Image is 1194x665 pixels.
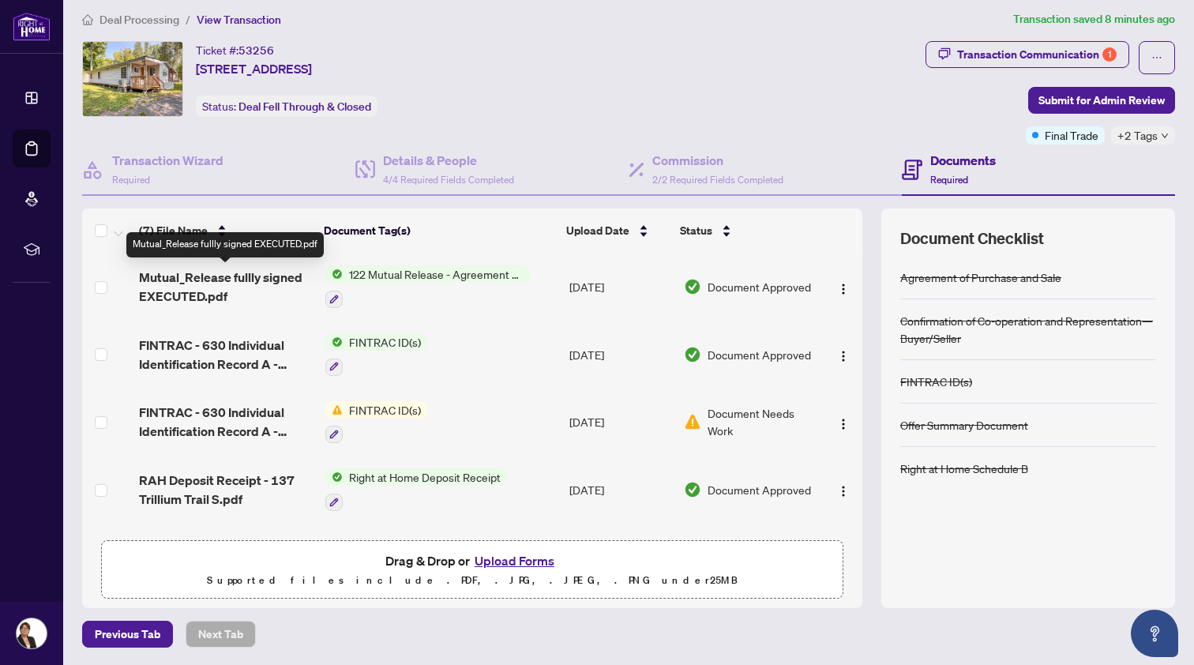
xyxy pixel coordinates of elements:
[708,346,811,363] span: Document Approved
[708,278,811,295] span: Document Approved
[831,409,856,434] button: Logo
[708,481,811,498] span: Document Approved
[325,401,343,419] img: Status Icon
[385,550,559,571] span: Drag & Drop or
[837,418,850,430] img: Logo
[186,10,190,28] li: /
[831,477,856,502] button: Logo
[957,42,1117,67] div: Transaction Communication
[680,222,712,239] span: Status
[684,346,701,363] img: Document Status
[325,333,427,376] button: Status IconFINTRAC ID(s)
[196,96,377,117] div: Status:
[1161,132,1169,140] span: down
[186,621,256,648] button: Next Tab
[684,481,701,498] img: Document Status
[684,413,701,430] img: Document Status
[837,350,850,363] img: Logo
[1102,47,1117,62] div: 1
[238,100,371,114] span: Deal Fell Through & Closed
[139,403,313,441] span: FINTRAC - 630 Individual Identification Record A - PropTx-OREA_[DATE] 12_45_39.pdf
[325,468,507,511] button: Status IconRight at Home Deposit Receipt
[560,209,674,253] th: Upload Date
[343,265,530,283] span: 122 Mutual Release - Agreement of Purchase and Sale
[82,14,93,25] span: home
[325,265,530,308] button: Status Icon122 Mutual Release - Agreement of Purchase and Sale
[112,151,223,170] h4: Transaction Wizard
[930,151,996,170] h4: Documents
[99,13,179,27] span: Deal Processing
[196,41,274,59] div: Ticket #:
[126,232,324,257] div: Mutual_Release fullly signed EXECUTED.pdf
[566,222,629,239] span: Upload Date
[325,401,427,444] button: Status IconFINTRAC ID(s)
[563,456,678,524] td: [DATE]
[900,373,972,390] div: FINTRAC ID(s)
[563,321,678,389] td: [DATE]
[831,274,856,299] button: Logo
[837,283,850,295] img: Logo
[900,227,1044,250] span: Document Checklist
[900,460,1028,477] div: Right at Home Schedule B
[900,269,1061,286] div: Agreement of Purchase and Sale
[133,209,317,253] th: (7) File Name
[82,621,173,648] button: Previous Tab
[111,571,833,590] p: Supported files include .PDF, .JPG, .JPEG, .PNG under 25 MB
[1045,126,1098,144] span: Final Trade
[563,524,678,592] td: [DATE]
[238,43,274,58] span: 53256
[196,59,312,78] span: [STREET_ADDRESS]
[900,312,1156,347] div: Confirmation of Co-operation and Representation—Buyer/Seller
[139,336,313,374] span: FINTRAC - 630 Individual Identification Record A - PropTx-OREA_[DATE] 08_54_24.pdf
[83,42,182,116] img: IMG-X12399108_1.jpg
[197,13,281,27] span: View Transaction
[831,342,856,367] button: Logo
[112,174,150,186] span: Required
[343,333,427,351] span: FINTRAC ID(s)
[95,622,160,647] span: Previous Tab
[17,618,47,648] img: Profile Icon
[1013,10,1175,28] article: Transaction saved 8 minutes ago
[1151,52,1162,63] span: ellipsis
[325,468,343,486] img: Status Icon
[900,416,1028,434] div: Offer Summary Document
[343,401,427,419] span: FINTRAC ID(s)
[343,468,507,486] span: Right at Home Deposit Receipt
[652,151,783,170] h4: Commission
[102,541,843,599] span: Drag & Drop orUpload FormsSupported files include .PDF, .JPG, .JPEG, .PNG under25MB
[563,389,678,456] td: [DATE]
[383,174,514,186] span: 4/4 Required Fields Completed
[325,333,343,351] img: Status Icon
[1131,610,1178,657] button: Open asap
[1028,87,1175,114] button: Submit for Admin Review
[139,471,313,509] span: RAH Deposit Receipt - 137 Trillium Trail S.pdf
[13,12,51,41] img: logo
[674,209,817,253] th: Status
[139,222,208,239] span: (7) File Name
[317,209,560,253] th: Document Tag(s)
[708,404,815,439] span: Document Needs Work
[139,268,313,306] span: Mutual_Release fullly signed EXECUTED.pdf
[563,253,678,321] td: [DATE]
[1117,126,1158,145] span: +2 Tags
[1038,88,1165,113] span: Submit for Admin Review
[652,174,783,186] span: 2/2 Required Fields Completed
[383,151,514,170] h4: Details & People
[926,41,1129,68] button: Transaction Communication1
[837,485,850,498] img: Logo
[325,265,343,283] img: Status Icon
[684,278,701,295] img: Document Status
[930,174,968,186] span: Required
[470,550,559,571] button: Upload Forms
